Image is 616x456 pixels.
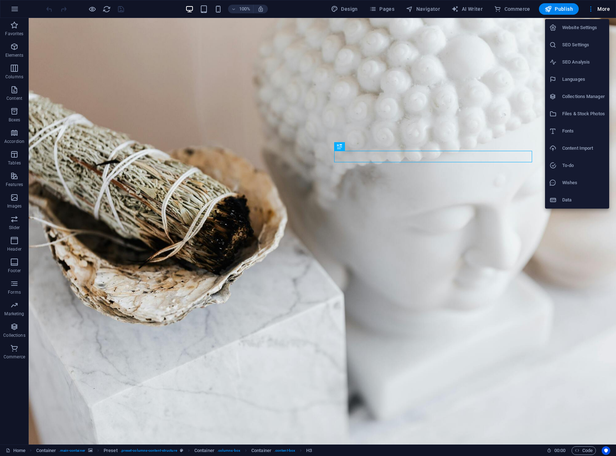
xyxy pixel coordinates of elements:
[562,41,605,49] h6: SEO Settings
[562,110,605,118] h6: Files & Stock Photos
[562,58,605,66] h6: SEO Analysis
[562,127,605,135] h6: Fonts
[562,75,605,84] h6: Languages
[562,196,605,204] h6: Data
[562,23,605,32] h6: Website Settings
[562,144,605,153] h6: Content Import
[562,161,605,170] h6: To-do
[562,178,605,187] h6: Wishes
[562,92,605,101] h6: Collections Manager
